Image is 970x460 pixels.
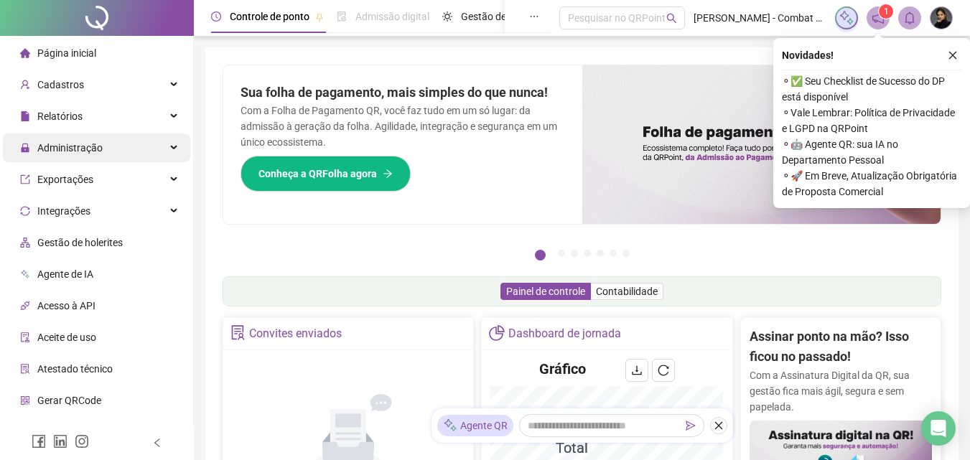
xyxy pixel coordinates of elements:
[75,434,89,449] span: instagram
[20,395,30,405] span: qrcode
[442,11,452,22] span: sun
[249,321,342,346] div: Convites enviados
[241,83,565,103] h2: Sua folha de pagamento, mais simples do que nunca!
[622,250,630,257] button: 7
[20,174,30,184] span: export
[443,418,457,433] img: sparkle-icon.fc2bf0ac1784a2077858766a79e2daf3.svg
[750,367,932,415] p: Com a Assinatura Digital da QR, sua gestão fica mais ágil, segura e sem papelada.
[686,421,696,431] span: send
[437,415,513,436] div: Agente QR
[20,238,30,248] span: apartment
[714,421,724,431] span: close
[241,103,565,150] p: Com a Folha de Pagamento QR, você faz tudo em um só lugar: da admissão à geração da folha. Agilid...
[37,332,96,343] span: Aceite de uso
[597,250,604,257] button: 5
[258,166,377,182] span: Conheça a QRFolha agora
[489,325,504,340] span: pie-chart
[782,47,834,63] span: Novidades !
[230,325,246,340] span: solution
[782,73,961,105] span: ⚬ ✅ Seu Checklist de Sucesso do DP está disponível
[666,13,677,24] span: search
[20,111,30,121] span: file
[37,174,93,185] span: Exportações
[508,321,621,346] div: Dashboard de jornada
[948,50,958,60] span: close
[37,79,84,90] span: Cadastros
[571,250,578,257] button: 3
[558,250,565,257] button: 2
[37,111,83,122] span: Relatórios
[461,11,533,22] span: Gestão de férias
[884,6,889,17] span: 1
[879,4,893,19] sup: 1
[506,286,585,297] span: Painel de controle
[584,250,591,257] button: 4
[383,169,393,179] span: arrow-right
[315,13,324,22] span: pushpin
[37,395,101,406] span: Gerar QRCode
[631,365,643,376] span: download
[20,48,30,58] span: home
[694,10,826,26] span: [PERSON_NAME] - Combat Prevenção Total Contra Incêndio Ltda
[230,11,309,22] span: Controle de ponto
[782,105,961,136] span: ⚬ Vale Lembrar: Política de Privacidade e LGPD na QRPoint
[241,156,411,192] button: Conheça a QRFolha agora
[337,11,347,22] span: file-done
[152,438,162,448] span: left
[32,434,46,449] span: facebook
[37,300,95,311] span: Acesso à API
[610,250,617,257] button: 6
[529,11,539,22] span: ellipsis
[37,142,103,154] span: Administração
[211,11,221,22] span: clock-circle
[37,205,90,217] span: Integrações
[596,286,658,297] span: Contabilidade
[872,11,885,24] span: notification
[20,143,30,153] span: lock
[782,168,961,200] span: ⚬ 🚀 Em Breve, Atualização Obrigatória de Proposta Comercial
[20,301,30,311] span: api
[20,364,30,374] span: solution
[37,363,113,375] span: Atestado técnico
[839,10,854,26] img: sparkle-icon.fc2bf0ac1784a2077858766a79e2daf3.svg
[658,365,669,376] span: reload
[582,65,941,224] img: banner%2F8d14a306-6205-4263-8e5b-06e9a85ad873.png
[37,47,96,59] span: Página inicial
[535,250,546,260] button: 1
[750,327,932,367] h2: Assinar ponto na mão? Isso ficou no passado!
[20,332,30,342] span: audit
[20,80,30,90] span: user-add
[355,11,429,22] span: Admissão digital
[53,434,67,449] span: linkedin
[921,411,956,446] div: Open Intercom Messenger
[782,136,961,168] span: ⚬ 🤖 Agente QR: sua IA no Departamento Pessoal
[37,237,123,248] span: Gestão de holerites
[903,11,916,24] span: bell
[20,206,30,216] span: sync
[931,7,952,29] img: 93555
[37,268,93,280] span: Agente de IA
[539,359,586,379] h4: Gráfico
